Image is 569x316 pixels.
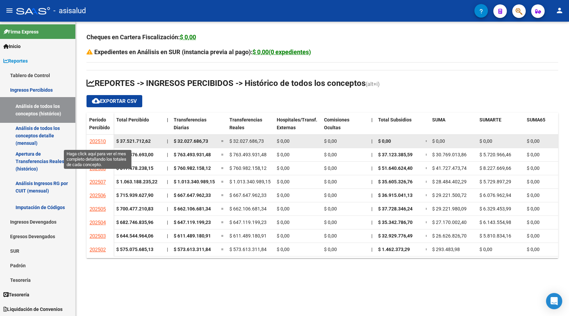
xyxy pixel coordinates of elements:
span: 202506 [90,193,106,199]
span: $ 667.647.962,33 [174,193,211,198]
span: $ 647.119.199,23 [174,220,211,225]
span: $ 647.119.199,23 [229,220,267,225]
datatable-header-cell: Comisiones Ocultas [321,113,369,141]
span: $ 6.076.962,94 [479,193,511,198]
span: Total Percibido [116,117,149,122]
datatable-header-cell: SUMA [429,113,477,141]
span: $ 0,00 [527,138,540,144]
strong: $ 37.521.712,62 [116,138,151,144]
span: | [371,193,372,198]
span: 202507 [90,179,106,185]
datatable-header-cell: Hospitales/Transf. Externas [274,113,321,141]
span: | [371,220,372,225]
span: | [167,179,168,184]
span: = [425,152,428,157]
span: (alt+i) [366,81,380,87]
span: $ 0,00 [479,247,492,252]
span: $ 26.626.826,70 [432,233,467,239]
span: | [167,193,168,198]
span: = [221,206,224,211]
span: = [221,247,224,252]
span: $ 0,00 [527,179,540,184]
span: | [371,138,372,144]
strong: $ 809.876.693,00 [116,152,153,157]
span: Período Percibido [89,117,110,130]
span: | [167,152,168,157]
span: | [371,165,372,171]
strong: $ 817.478.238,15 [116,165,153,171]
span: $ 0,00 [527,152,540,157]
span: = [425,220,428,225]
span: | [371,152,372,157]
span: $ 760.982.158,12 [229,165,267,171]
span: $ 8.227.669,66 [479,165,511,171]
span: $ 30.769.013,86 [432,152,467,157]
span: = [425,179,428,184]
span: $ 0,00 [277,233,290,239]
span: $ 0,00 [378,138,391,144]
strong: Expedientes en Análisis en SUR (instancia previa al pago): [94,48,311,55]
span: | [167,206,168,211]
span: = [425,138,428,144]
span: Comisiones Ocultas [324,117,349,130]
span: = [425,206,428,211]
span: $ 37.728.346,24 [378,206,413,211]
span: $ 0,00 [527,206,540,211]
span: | [371,117,373,122]
span: SUMA65 [527,117,545,122]
span: = [221,179,224,184]
span: $ 760.982.158,12 [174,165,211,171]
span: $ 41.727.473,74 [432,165,467,171]
datatable-header-cell: Total Percibido [114,113,164,141]
span: | [167,165,168,171]
div: $ 0,00(0 expedientes) [252,47,311,57]
mat-icon: menu [5,6,14,15]
span: 202508 [90,165,106,172]
strong: $ 1.063.188.235,22 [116,179,157,184]
datatable-header-cell: | [164,113,171,141]
span: $ 662.106.681,34 [174,206,211,211]
span: $ 611.489.180,91 [229,233,267,239]
span: $ 0,00 [277,138,290,144]
span: $ 0,00 [324,165,337,171]
span: $ 29.221.500,72 [432,193,467,198]
span: $ 0,00 [432,138,445,144]
datatable-header-cell: | [369,113,375,141]
span: $ 0,00 [324,233,337,239]
span: $ 1.013.340.989,15 [174,179,215,184]
span: Tesorería [3,291,29,298]
span: $ 51.640.624,40 [378,165,413,171]
span: 202510 [90,138,106,144]
span: Hospitales/Transf. Externas [277,117,317,130]
span: | [371,233,372,239]
span: $ 0,00 [527,165,540,171]
span: $ 0,00 [479,138,492,144]
span: Transferencias Diarias [174,117,206,130]
span: $ 0,00 [324,220,337,225]
span: Liquidación de Convenios [3,306,63,313]
strong: $ 682.746.835,96 [116,220,153,225]
span: | [371,206,372,211]
strong: $ 644.544.964,06 [116,233,153,239]
button: Exportar CSV [86,95,142,107]
span: $ 573.613.311,84 [229,247,267,252]
span: $ 0,00 [324,193,337,198]
span: Exportar CSV [92,98,137,104]
datatable-header-cell: Transferencias Reales [227,113,274,141]
span: = [425,193,428,198]
span: $ 667.647.962,33 [229,193,267,198]
span: Inicio [3,43,21,50]
span: $ 32.027.686,73 [174,138,208,144]
span: Firma Express [3,28,39,36]
span: | [371,179,372,184]
span: | [371,247,372,252]
span: Transferencias Reales [229,117,262,130]
span: - asisalud [53,3,86,18]
span: = [221,138,224,144]
span: $ 6.143.554,98 [479,220,511,225]
div: $ 0,00 [180,32,196,42]
span: $ 35.342.786,70 [378,220,413,225]
span: $ 573.613.311,84 [174,247,211,252]
span: | [167,117,168,122]
span: | [167,247,168,252]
